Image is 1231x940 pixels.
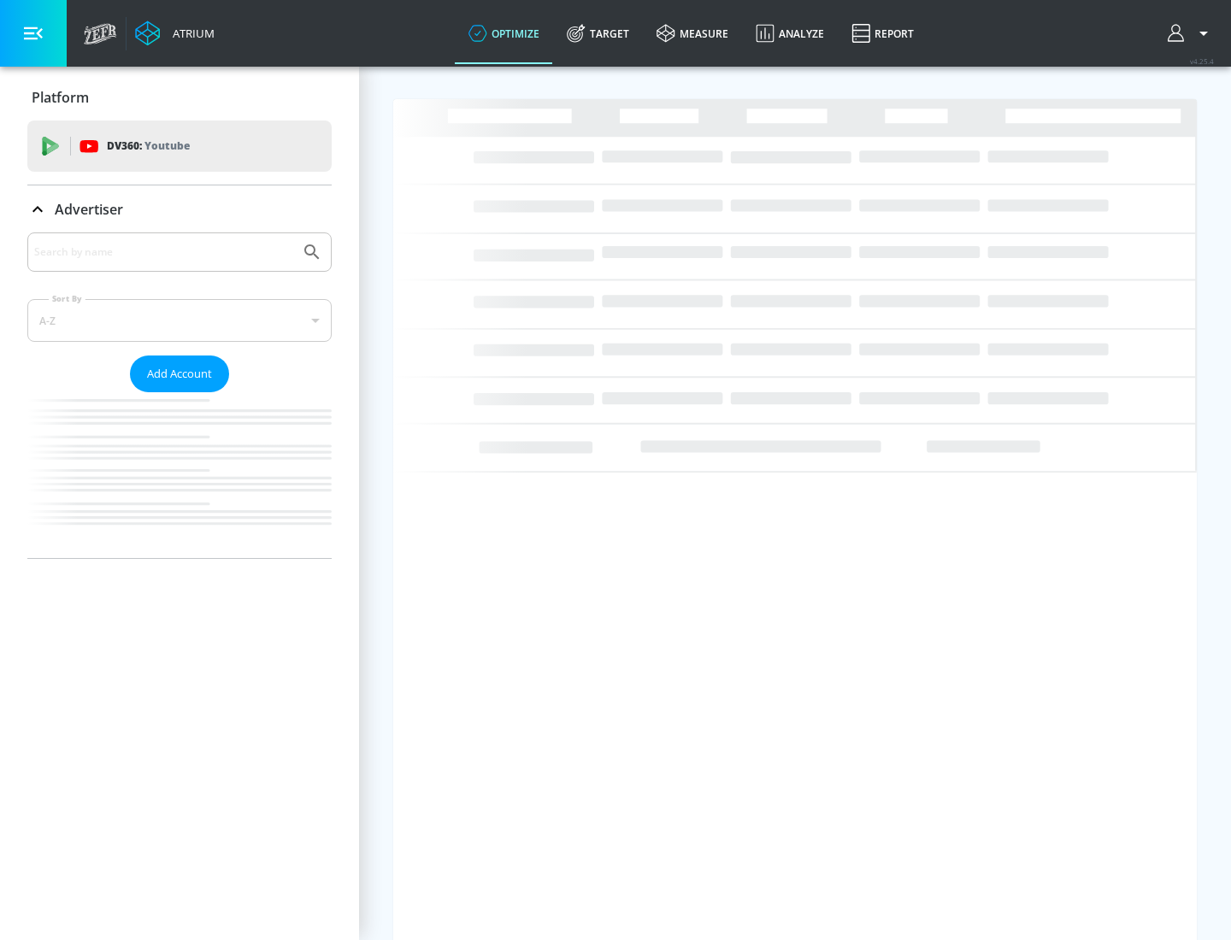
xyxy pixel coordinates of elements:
div: Platform [27,73,332,121]
div: Advertiser [27,185,332,233]
p: Advertiser [55,200,123,219]
a: measure [643,3,742,64]
p: DV360: [107,137,190,156]
p: Platform [32,88,89,107]
div: Atrium [166,26,215,41]
p: Youtube [144,137,190,155]
span: v 4.25.4 [1190,56,1214,66]
label: Sort By [49,293,85,304]
a: Atrium [135,21,215,46]
div: A-Z [27,299,332,342]
a: Analyze [742,3,838,64]
a: Target [553,3,643,64]
button: Add Account [130,355,229,392]
a: optimize [455,3,553,64]
div: DV360: Youtube [27,120,332,172]
span: Add Account [147,364,212,384]
div: Advertiser [27,232,332,558]
input: Search by name [34,241,293,263]
a: Report [838,3,928,64]
nav: list of Advertiser [27,392,332,558]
